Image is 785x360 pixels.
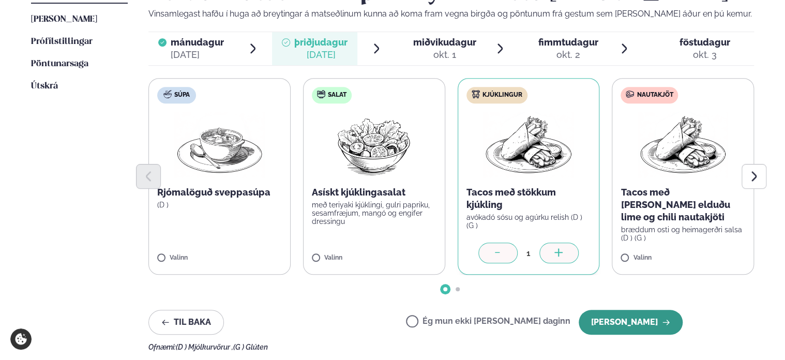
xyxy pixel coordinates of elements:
p: Rjómalöguð sveppasúpa [157,186,282,199]
img: salad.svg [317,90,325,98]
span: Kjúklingur [482,91,522,99]
span: mánudagur [171,37,224,48]
p: Asískt kjúklingasalat [312,186,436,199]
span: miðvikudagur [413,37,476,48]
span: Pöntunarsaga [31,59,88,68]
button: Next slide [742,164,766,189]
span: Súpa [174,91,190,99]
a: [PERSON_NAME] [31,13,97,26]
div: okt. 2 [538,49,598,61]
img: Salad.png [328,112,420,178]
img: soup.svg [163,90,172,98]
a: Pöntunarsaga [31,58,88,70]
div: okt. 3 [680,49,730,61]
span: Go to slide 2 [456,287,460,291]
span: þriðjudagur [294,37,348,48]
div: [DATE] [294,49,348,61]
span: [PERSON_NAME] [31,15,97,24]
a: Cookie settings [10,328,32,350]
button: Til baka [148,310,224,335]
p: (D ) [157,201,282,209]
span: Prófílstillingar [31,37,93,46]
p: með teriyaki kjúklingi, gulri papriku, sesamfræjum, mangó og engifer dressingu [312,201,436,226]
img: beef.svg [626,90,634,98]
div: [DATE] [171,49,224,61]
div: 1 [518,247,539,259]
div: okt. 1 [413,49,476,61]
p: avókadó sósu og agúrku relish (D ) (G ) [466,213,591,230]
span: föstudagur [680,37,730,48]
p: Tacos með stökkum kjúkling [466,186,591,211]
span: Salat [328,91,346,99]
button: [PERSON_NAME] [579,310,683,335]
img: Soup.png [174,112,265,178]
p: Vinsamlegast hafðu í huga að breytingar á matseðlinum kunna að koma fram vegna birgða og pöntunum... [148,8,754,20]
span: Go to slide 1 [443,287,447,291]
img: Wraps.png [483,112,574,178]
div: Ofnæmi: [148,343,754,351]
span: Útskrá [31,82,58,91]
img: chicken.svg [472,90,480,98]
p: bræddum osti og heimagerðri salsa (D ) (G ) [621,226,745,242]
p: Tacos með [PERSON_NAME] elduðu lime og chili nautakjöti [621,186,745,223]
span: (G ) Glúten [233,343,268,351]
button: Previous slide [136,164,161,189]
span: fimmtudagur [538,37,598,48]
img: Wraps.png [638,112,729,178]
span: (D ) Mjólkurvörur , [176,343,233,351]
span: Nautakjöt [637,91,673,99]
a: Útskrá [31,80,58,93]
a: Prófílstillingar [31,36,93,48]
